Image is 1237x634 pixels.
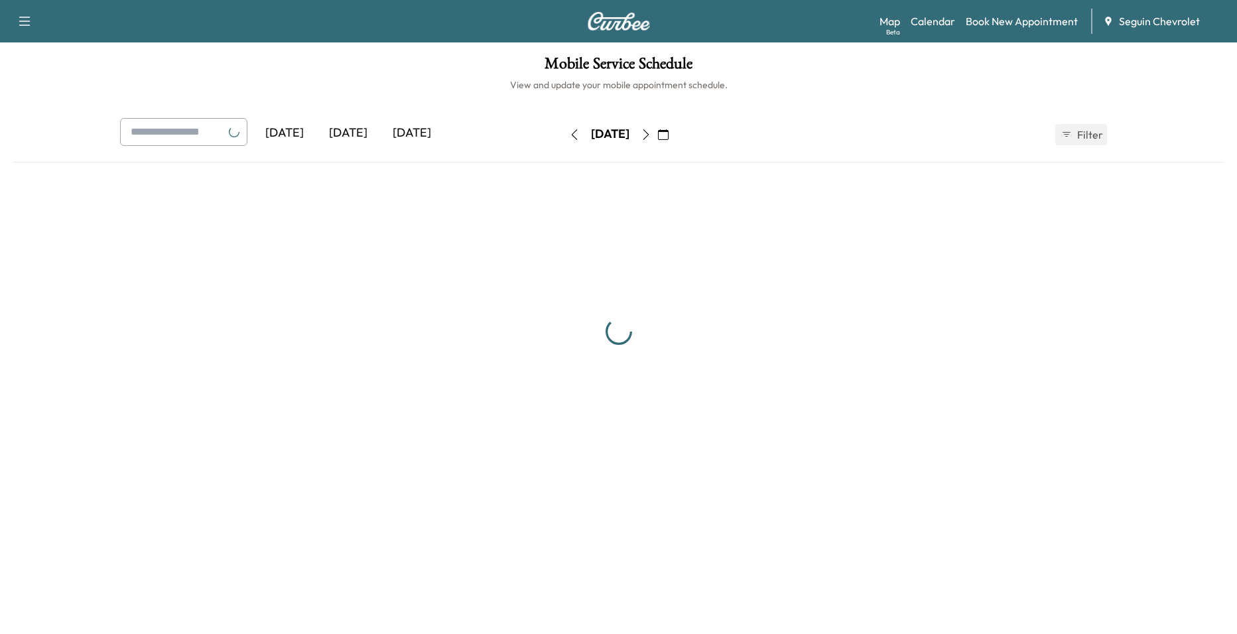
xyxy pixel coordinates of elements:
button: Filter [1055,124,1107,145]
a: MapBeta [879,13,900,29]
a: Calendar [911,13,955,29]
div: Beta [886,27,900,37]
h6: View and update your mobile appointment schedule. [13,78,1224,92]
div: [DATE] [591,126,629,143]
img: Curbee Logo [587,12,651,31]
a: Book New Appointment [966,13,1078,29]
span: Filter [1077,127,1101,143]
span: Seguin Chevrolet [1119,13,1200,29]
div: [DATE] [380,118,444,149]
h1: Mobile Service Schedule [13,56,1224,78]
div: [DATE] [316,118,380,149]
div: [DATE] [253,118,316,149]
